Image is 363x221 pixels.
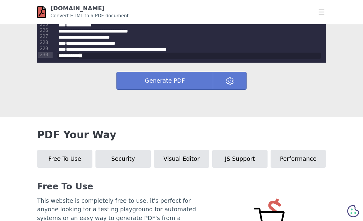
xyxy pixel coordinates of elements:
span: Visual Editor [164,156,200,162]
button: Security [95,150,151,168]
small: Convert HTML to a PDF document [50,13,129,19]
span: Free To Use [48,156,81,162]
button: JS Support [212,150,268,168]
div: 227 [38,34,49,40]
div: 226 [38,28,49,34]
span: JS Support [225,156,255,162]
button: Free To Use [37,150,92,168]
button: Performance [271,150,326,168]
span: Security [111,156,135,162]
a: [DOMAIN_NAME] [50,5,105,12]
button: Visual Editor [154,150,209,168]
h3: Free To Use [37,182,326,192]
svg: Cookie偏好 [347,205,359,217]
span: Performance [280,156,316,162]
div: 228 [38,40,49,46]
div: 230 [38,52,49,58]
h2: PDF Your Way [37,129,326,141]
img: html-pdf.net [37,5,46,19]
div: 229 [38,46,49,52]
div: 225 [38,22,49,28]
button: Generate PDF [116,72,213,90]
